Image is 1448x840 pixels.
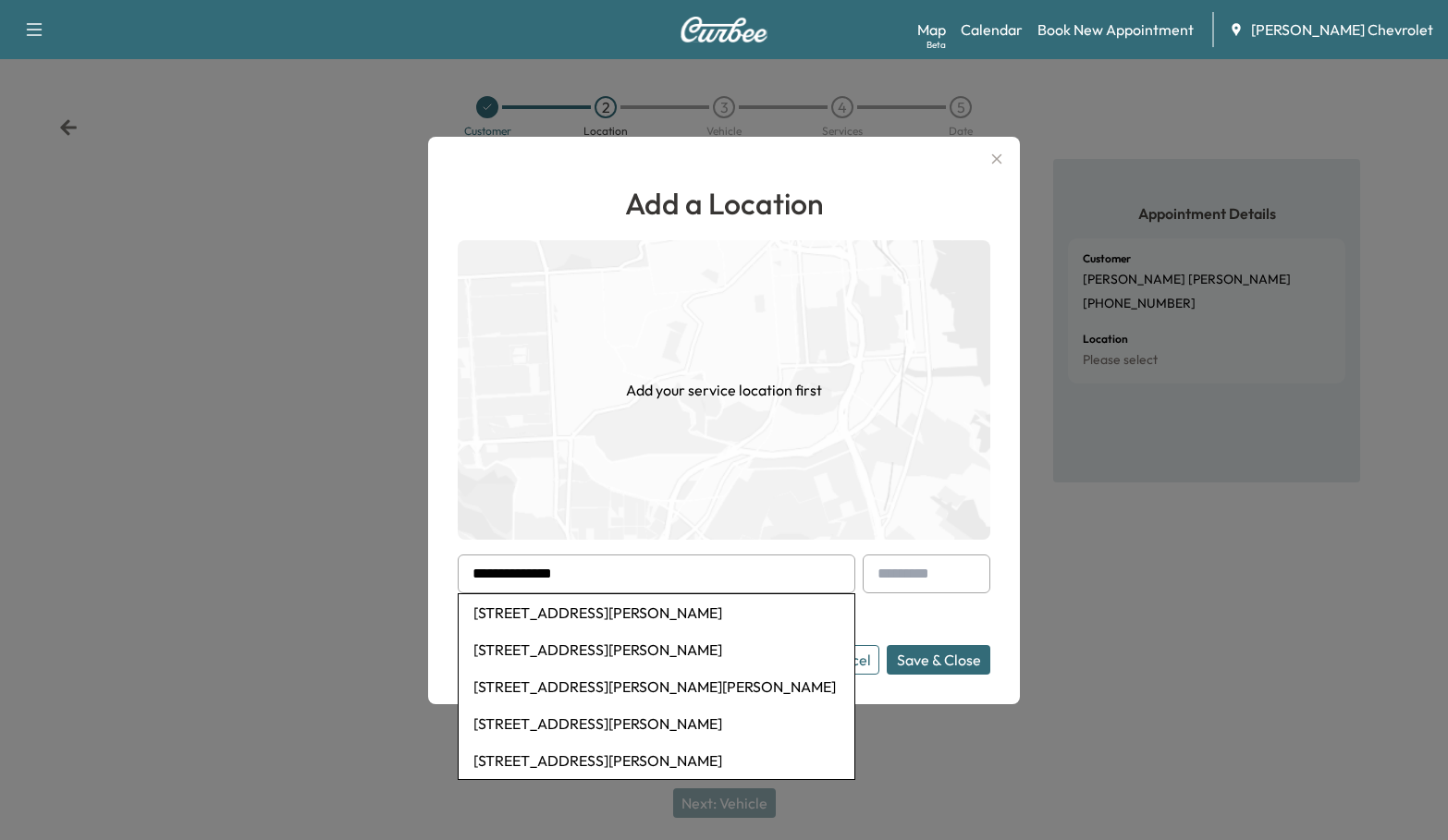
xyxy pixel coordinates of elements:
h1: Add a Location [458,181,990,225]
img: Curbee Logo [680,17,768,43]
li: [STREET_ADDRESS][PERSON_NAME] [459,742,854,779]
button: Save & Close [887,645,990,675]
div: Beta [926,38,946,52]
img: empty-map-CL6vilOE.png [458,240,990,540]
a: Book New Appointment [1037,18,1194,41]
span: [PERSON_NAME] Chevrolet [1251,18,1433,41]
li: [STREET_ADDRESS][PERSON_NAME] [459,631,854,668]
a: MapBeta [917,18,946,41]
li: [STREET_ADDRESS][PERSON_NAME] [459,705,854,742]
h1: Add your service location first [626,379,822,401]
li: [STREET_ADDRESS][PERSON_NAME] [459,594,854,631]
a: Calendar [961,18,1023,41]
li: [STREET_ADDRESS][PERSON_NAME][PERSON_NAME] [459,668,854,705]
